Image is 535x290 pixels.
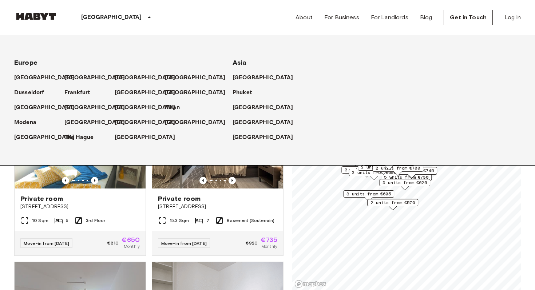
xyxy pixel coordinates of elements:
[296,13,313,22] a: About
[349,169,400,180] div: Map marker
[14,59,37,67] span: Europe
[115,103,183,112] a: [GEOGRAPHIC_DATA]
[122,237,140,243] span: €650
[376,165,420,171] span: 2 units from €700
[64,74,125,82] p: [GEOGRAPHIC_DATA]
[158,203,277,210] span: [STREET_ADDRESS]
[115,133,175,142] p: [GEOGRAPHIC_DATA]
[389,167,434,174] span: 3 units from €745
[14,103,75,112] p: [GEOGRAPHIC_DATA]
[64,118,125,127] p: [GEOGRAPHIC_DATA]
[14,101,146,256] a: Marketing picture of unit DE-02-011-001-01HFPrevious imagePrevious imagePrivate room[STREET_ADDRE...
[64,103,132,112] a: [GEOGRAPHIC_DATA]
[115,118,175,127] p: [GEOGRAPHIC_DATA]
[370,199,415,206] span: 2 units from €570
[64,74,132,82] a: [GEOGRAPHIC_DATA]
[206,217,209,224] span: 7
[14,74,82,82] a: [GEOGRAPHIC_DATA]
[115,88,183,97] a: [GEOGRAPHIC_DATA]
[233,88,259,97] a: Phuket
[115,74,175,82] p: [GEOGRAPHIC_DATA]
[115,103,175,112] p: [GEOGRAPHIC_DATA]
[233,74,301,82] a: [GEOGRAPHIC_DATA]
[91,177,98,184] button: Previous image
[165,88,226,97] p: [GEOGRAPHIC_DATA]
[64,118,132,127] a: [GEOGRAPHIC_DATA]
[379,179,430,190] div: Map marker
[86,217,105,224] span: 3rd Floor
[345,167,389,173] span: 3 units from €785
[233,74,293,82] p: [GEOGRAPHIC_DATA]
[420,13,432,22] a: Blog
[115,133,183,142] a: [GEOGRAPHIC_DATA]
[20,194,63,203] span: Private room
[367,199,418,210] div: Map marker
[64,133,101,142] a: The Hague
[367,199,418,210] div: Map marker
[14,88,52,97] a: Dusseldorf
[14,118,44,127] a: Modena
[14,133,75,142] p: [GEOGRAPHIC_DATA]
[14,103,82,112] a: [GEOGRAPHIC_DATA]
[165,74,233,82] a: [GEOGRAPHIC_DATA]
[20,203,140,210] span: [STREET_ADDRESS]
[165,118,226,127] p: [GEOGRAPHIC_DATA]
[261,237,277,243] span: €735
[14,133,82,142] a: [GEOGRAPHIC_DATA]
[32,217,48,224] span: 10 Sqm
[294,280,326,288] a: Mapbox logo
[233,103,293,112] p: [GEOGRAPHIC_DATA]
[165,74,226,82] p: [GEOGRAPHIC_DATA]
[64,88,97,97] a: Frankfurt
[165,103,180,112] p: Milan
[346,191,391,197] span: 3 units from €605
[14,13,58,20] img: Habyt
[152,101,284,256] a: Marketing picture of unit DE-02-004-006-05HFPrevious imagePrevious imagePrivate room[STREET_ADDRE...
[14,88,44,97] p: Dusseldorf
[115,88,175,97] p: [GEOGRAPHIC_DATA]
[165,88,233,97] a: [GEOGRAPHIC_DATA]
[199,177,207,184] button: Previous image
[341,166,392,178] div: Map marker
[233,118,301,127] a: [GEOGRAPHIC_DATA]
[81,13,142,22] p: [GEOGRAPHIC_DATA]
[504,13,521,22] a: Log in
[227,217,274,224] span: Basement (Souterrain)
[444,10,493,25] a: Get in Touch
[233,118,293,127] p: [GEOGRAPHIC_DATA]
[161,241,207,246] span: Move-in from [DATE]
[261,243,277,250] span: Monthly
[62,177,69,184] button: Previous image
[14,118,36,127] p: Modena
[343,190,394,202] div: Map marker
[246,240,258,246] span: €920
[361,164,405,170] span: 2 units from €925
[115,74,183,82] a: [GEOGRAPHIC_DATA]
[64,133,94,142] p: The Hague
[165,103,187,112] a: Milan
[64,88,90,97] p: Frankfurt
[233,133,301,142] a: [GEOGRAPHIC_DATA]
[233,103,301,112] a: [GEOGRAPHIC_DATA]
[233,133,293,142] p: [GEOGRAPHIC_DATA]
[64,103,125,112] p: [GEOGRAPHIC_DATA]
[24,241,69,246] span: Move-in from [DATE]
[115,118,183,127] a: [GEOGRAPHIC_DATA]
[124,243,140,250] span: Monthly
[14,74,75,82] p: [GEOGRAPHIC_DATA]
[229,177,236,184] button: Previous image
[165,118,233,127] a: [GEOGRAPHIC_DATA]
[358,163,409,175] div: Map marker
[158,194,201,203] span: Private room
[372,164,423,176] div: Map marker
[107,240,119,246] span: €810
[324,13,359,22] a: For Business
[170,217,189,224] span: 15.3 Sqm
[66,217,68,224] span: 5
[352,169,396,176] span: 2 units from €690
[371,13,408,22] a: For Landlords
[233,88,252,97] p: Phuket
[233,59,247,67] span: Asia
[383,179,427,186] span: 3 units from €625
